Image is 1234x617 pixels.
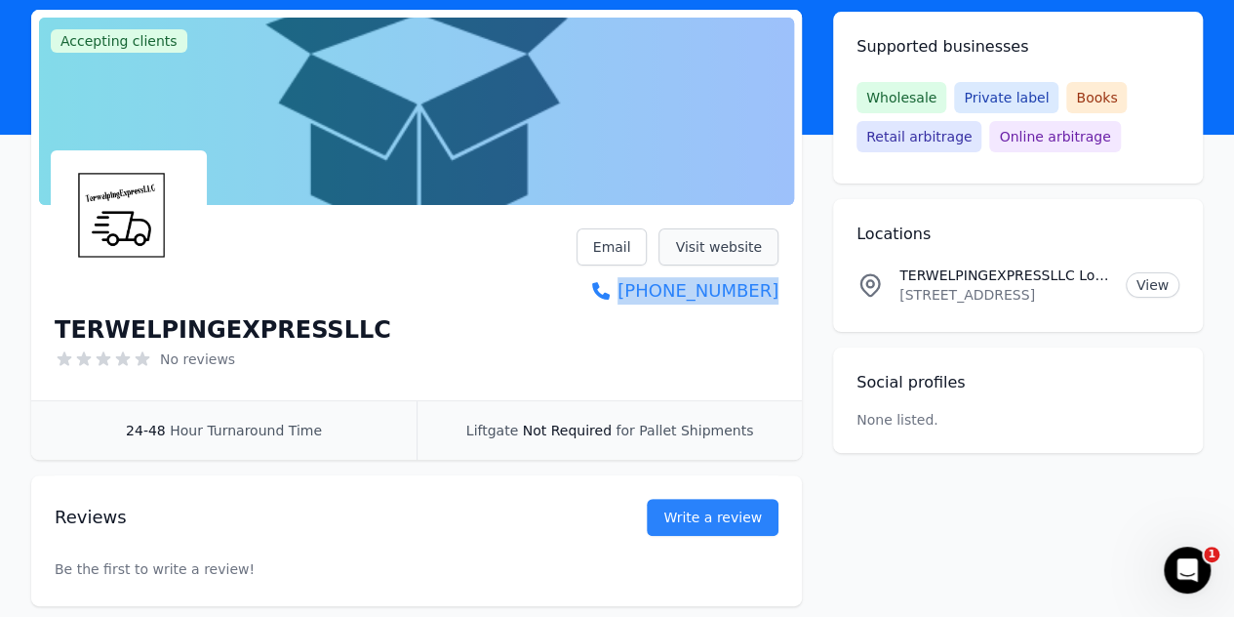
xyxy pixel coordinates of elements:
[1204,547,1219,562] span: 1
[1164,547,1211,594] iframe: Intercom live chat
[55,314,391,346] h1: TERWELPINGEXPRESSLLC
[55,154,203,303] img: TERWELPINGEXPRESSLLC
[523,423,612,438] span: Not Required
[658,228,778,266] a: Visit website
[856,121,981,152] span: Retail arbitrage
[899,266,1110,285] p: TERWELPINGEXPRESSLLC Location
[856,371,1179,394] h2: Social profiles
[616,423,753,438] span: for Pallet Shipments
[1126,272,1179,298] a: View
[577,228,648,266] a: Email
[856,35,1179,59] h2: Supported businesses
[170,423,322,438] span: Hour Turnaround Time
[1066,82,1127,113] span: Books
[899,285,1110,305] p: [STREET_ADDRESS]
[55,504,584,531] h2: Reviews
[126,423,166,438] span: 24-48
[856,82,946,113] span: Wholesale
[51,29,187,53] span: Accepting clients
[160,350,235,369] span: No reviews
[577,277,778,305] a: [PHONE_NUMBER]
[856,410,938,430] p: None listed.
[856,223,1179,246] h2: Locations
[647,499,778,536] a: Write a review
[989,121,1120,152] span: Online arbitrage
[954,82,1058,113] span: Private label
[466,423,518,438] span: Liftgate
